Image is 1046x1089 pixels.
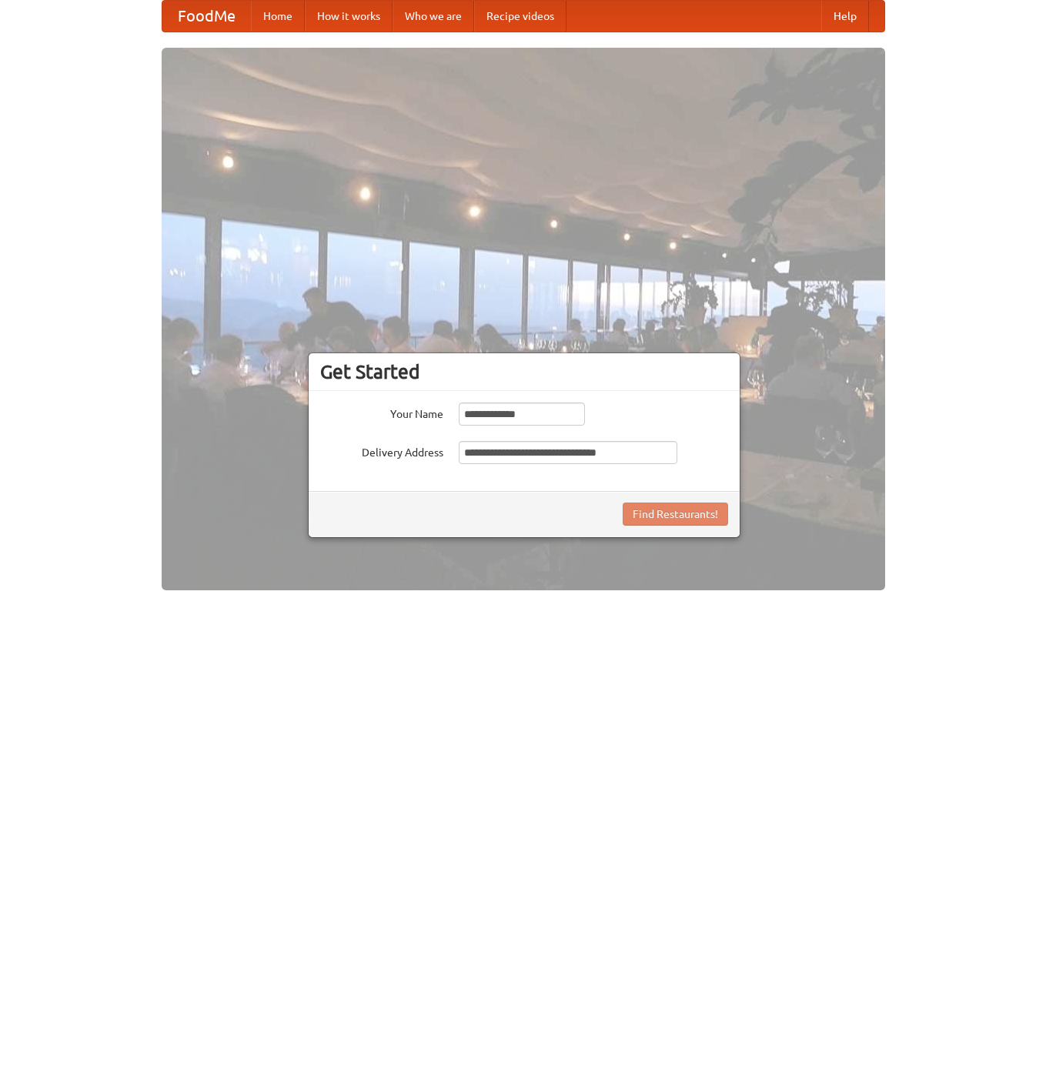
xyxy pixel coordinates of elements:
[162,1,251,32] a: FoodMe
[320,441,443,460] label: Delivery Address
[821,1,869,32] a: Help
[623,503,728,526] button: Find Restaurants!
[320,403,443,422] label: Your Name
[251,1,305,32] a: Home
[305,1,393,32] a: How it works
[393,1,474,32] a: Who we are
[320,360,728,383] h3: Get Started
[474,1,566,32] a: Recipe videos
